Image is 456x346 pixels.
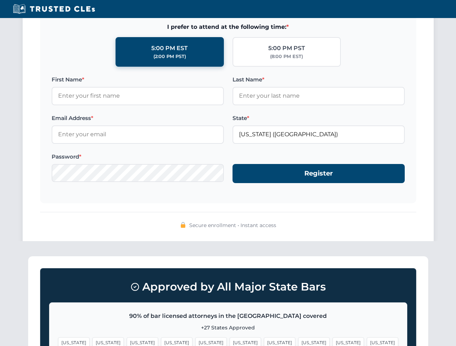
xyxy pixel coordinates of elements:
[151,44,188,53] div: 5:00 PM EST
[49,277,407,297] h3: Approved by All Major State Bars
[233,164,405,183] button: Register
[270,53,303,60] div: (8:00 PM EST)
[180,222,186,228] img: 🔒
[189,221,276,229] span: Secure enrollment • Instant access
[233,75,405,84] label: Last Name
[52,87,224,105] input: Enter your first name
[233,87,405,105] input: Enter your last name
[52,125,224,143] input: Enter your email
[58,311,398,321] p: 90% of bar licensed attorneys in the [GEOGRAPHIC_DATA] covered
[52,22,405,32] span: I prefer to attend at the following time:
[268,44,305,53] div: 5:00 PM PST
[52,114,224,123] label: Email Address
[153,53,186,60] div: (2:00 PM PST)
[11,4,97,14] img: Trusted CLEs
[233,114,405,123] label: State
[58,324,398,332] p: +27 States Approved
[52,75,224,84] label: First Name
[52,152,224,161] label: Password
[233,125,405,143] input: Florida (FL)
